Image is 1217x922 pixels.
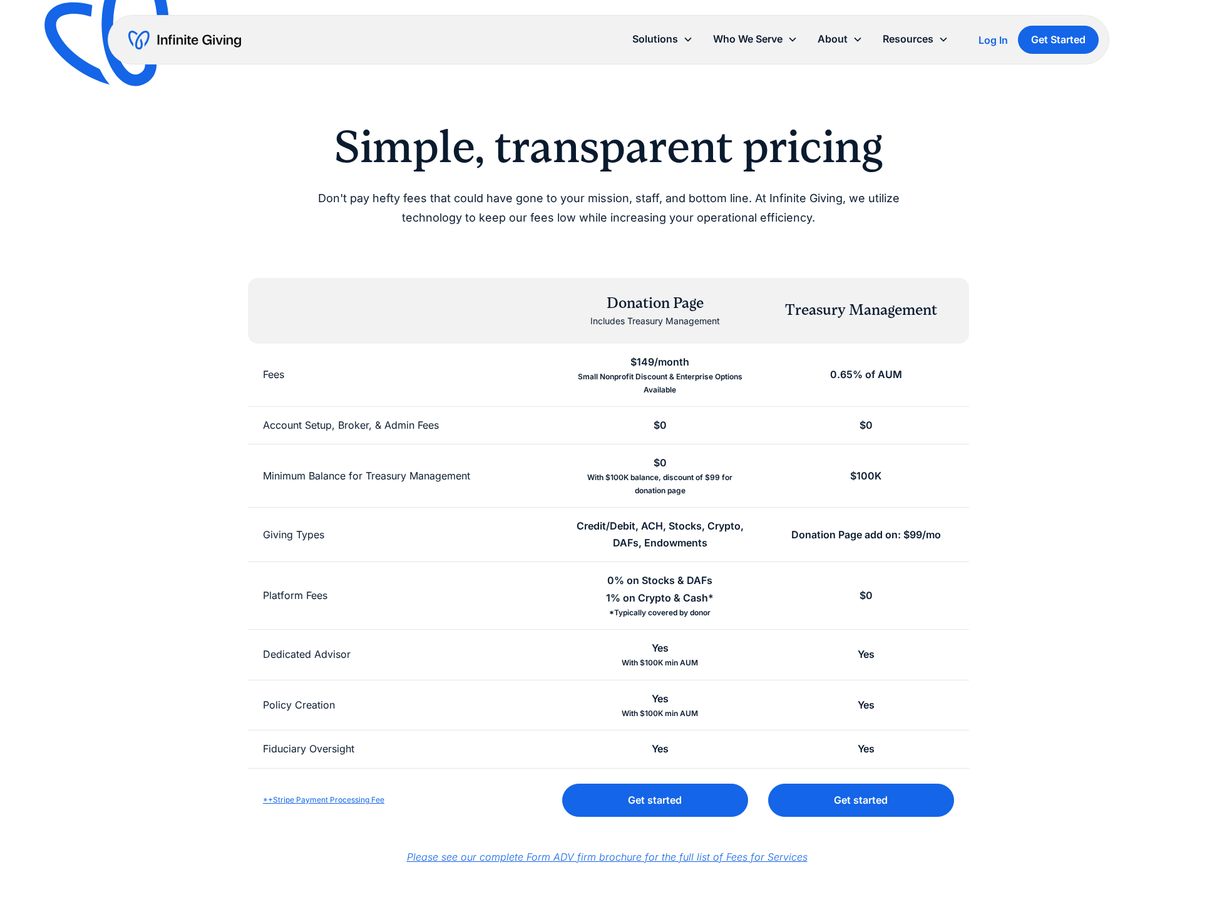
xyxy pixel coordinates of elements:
div: $0 [860,417,873,434]
div: Dedicated Advisor [263,646,351,663]
div: Policy Creation [263,697,335,714]
p: Don't pay hefty fees that could have gone to your mission, staff, and bottom line. At Infinite Gi... [288,189,929,227]
div: Small Nonprofit Discount & Enterprise Options Available [572,371,748,396]
div: Giving Types [263,526,324,543]
div: $100K [850,468,881,484]
div: Includes Treasury Management [590,314,720,329]
div: $149/month [630,354,689,371]
a: Get Started [1018,26,1099,54]
div: 0.65% of AUM [830,366,902,383]
a: Get started [768,784,954,817]
div: Solutions [632,31,678,48]
div: Donation Page add on: $99/mo [791,526,941,543]
div: Log In [978,35,1008,45]
a: Get started [562,784,748,817]
div: Yes [858,697,875,714]
div: About [808,26,873,53]
h2: Simple, transparent pricing [288,120,929,174]
a: *+Stripe Payment Processing Fee [263,795,384,804]
div: Account Setup, Broker, & Admin Fees [263,417,439,434]
div: $0 [654,417,667,434]
div: $0 [654,454,667,471]
div: Credit/Debit, ACH, Stocks, Crypto, DAFs, Endowments [572,518,748,551]
div: Yes [652,740,669,757]
a: Please see our complete Form ADV firm brochure for the full list of Fees for Services [407,851,808,863]
a: Log In [978,33,1008,48]
div: Donation Page [590,293,720,314]
div: With $100K min AUM [622,707,698,720]
div: $0 [860,587,873,604]
div: Yes [652,690,669,707]
div: Platform Fees [263,587,327,604]
a: home [128,30,241,50]
div: Solutions [622,26,703,53]
div: With $100K balance, discount of $99 for donation page [572,471,748,497]
div: Fees [263,366,284,383]
div: About [818,31,848,48]
div: *Typically covered by donor [609,607,711,619]
div: Who We Serve [713,31,783,48]
div: Who We Serve [703,26,808,53]
div: With $100K min AUM [622,657,698,669]
div: Yes [652,640,669,657]
div: Resources [873,26,958,53]
div: Yes [858,740,875,757]
div: 0% on Stocks & DAFs 1% on Crypto & Cash* [606,572,714,606]
div: Yes [858,646,875,663]
div: Resources [883,31,933,48]
div: Fiduciary Oversight [263,740,354,757]
div: Treasury Management [785,300,937,321]
div: Minimum Balance for Treasury Management [263,468,470,484]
